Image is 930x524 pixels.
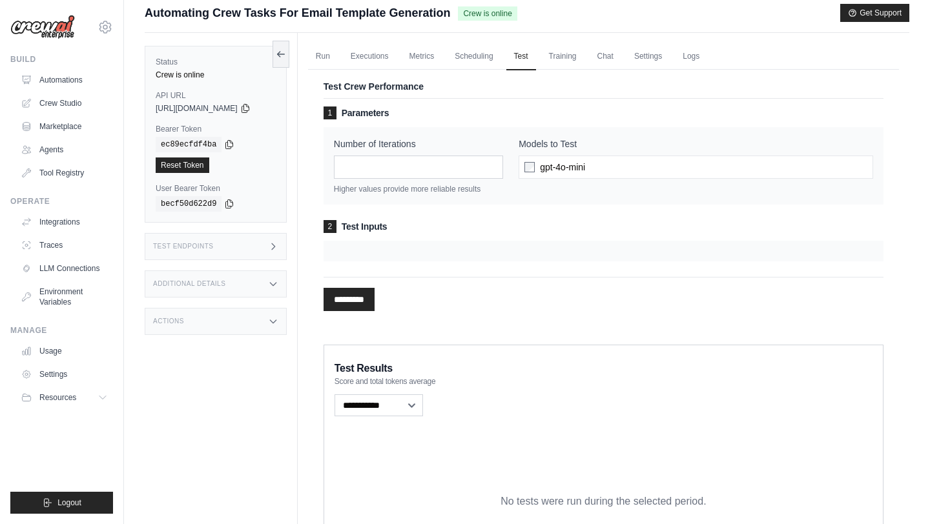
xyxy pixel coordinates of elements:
h3: Additional Details [153,280,225,288]
span: Resources [39,392,76,403]
a: LLM Connections [15,258,113,279]
p: Test Crew Performance [324,80,883,93]
label: Number of Iterations [334,137,503,150]
span: Score and total tokens average [335,376,436,387]
a: Training [541,43,584,70]
span: Test Results [335,361,393,376]
a: Traces [15,235,113,256]
a: Environment Variables [15,281,113,312]
img: Logo [10,15,75,39]
a: Marketplace [15,116,113,137]
span: [URL][DOMAIN_NAME] [156,103,238,114]
a: Automations [15,70,113,90]
a: Integrations [15,212,113,232]
a: Metrics [402,43,442,70]
button: Logout [10,492,113,514]
span: gpt-4o-mini [540,161,585,174]
p: No tests were run during the selected period. [501,494,706,509]
span: 2 [324,220,336,233]
span: Logout [57,498,81,508]
code: ec89ecfdf4ba [156,137,222,152]
a: Settings [15,364,113,385]
a: Run [308,43,338,70]
a: Agents [15,139,113,160]
label: API URL [156,90,276,101]
h3: Actions [153,317,184,325]
div: Manage [10,325,113,336]
p: Higher values provide more reliable results [334,184,503,194]
button: Get Support [840,4,909,22]
a: Crew Studio [15,93,113,114]
a: Scheduling [447,43,501,70]
a: Test [506,43,536,70]
a: Reset Token [156,157,209,173]
span: Crew is online [458,6,517,21]
a: Executions [343,43,397,70]
a: Chat [590,43,621,70]
code: becf50d622d9 [156,196,222,212]
a: Usage [15,341,113,361]
label: Status [156,57,276,67]
h3: Test Inputs [324,220,883,233]
button: Resources [15,387,113,408]
h3: Test Endpoints [153,243,214,250]
span: 1 [324,106,336,119]
a: Tool Registry [15,163,113,183]
a: Logs [675,43,707,70]
span: Automating Crew Tasks For Email Template Generation [145,4,450,22]
h3: Parameters [324,106,883,119]
label: User Bearer Token [156,183,276,194]
iframe: Chat Widget [865,462,930,524]
div: Crew is online [156,70,276,80]
a: Settings [626,43,670,70]
label: Models to Test [519,137,873,150]
div: Build [10,54,113,65]
div: Operate [10,196,113,207]
label: Bearer Token [156,124,276,134]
